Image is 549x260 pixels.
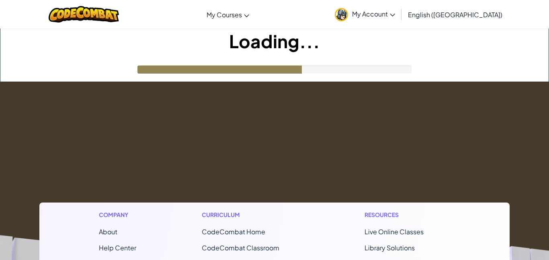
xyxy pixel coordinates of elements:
a: My Courses [203,4,253,25]
a: Library Solutions [365,244,415,252]
h1: Company [99,211,136,219]
a: CodeCombat Classroom [202,244,279,252]
a: Help Center [99,244,136,252]
span: CodeCombat Home [202,227,265,236]
h1: Loading... [0,29,549,53]
span: My Account [352,10,395,18]
img: avatar [335,8,348,21]
span: My Courses [207,10,242,19]
a: My Account [331,2,399,27]
span: English ([GEOGRAPHIC_DATA]) [408,10,502,19]
h1: Curriculum [202,211,299,219]
a: Live Online Classes [365,227,424,236]
img: CodeCombat logo [49,6,119,23]
a: English ([GEOGRAPHIC_DATA]) [404,4,506,25]
a: About [99,227,117,236]
h1: Resources [365,211,450,219]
